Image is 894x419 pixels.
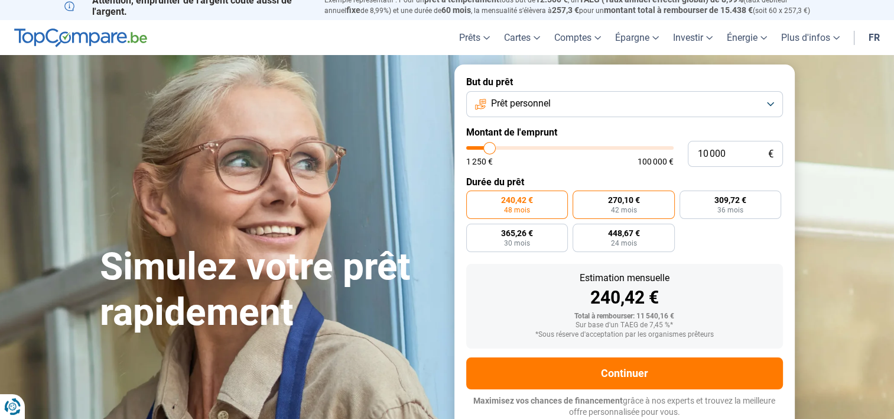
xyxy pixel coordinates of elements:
span: 1 250 € [466,157,493,166]
a: Comptes [547,20,608,55]
a: Plus d'infos [774,20,847,55]
span: fixe [346,5,360,15]
span: 60 mois [441,5,471,15]
span: 24 mois [610,240,636,247]
button: Prêt personnel [466,91,783,117]
span: 448,67 € [607,229,639,237]
h1: Simulez votre prêt rapidement [100,244,440,336]
div: Sur base d'un TAEG de 7,45 %* [476,321,773,330]
span: 309,72 € [714,196,746,204]
img: TopCompare [14,28,147,47]
a: Énergie [720,20,774,55]
button: Continuer [466,357,783,389]
span: 36 mois [717,207,743,214]
span: 257,3 € [552,5,579,15]
span: Prêt personnel [491,97,551,110]
a: fr [862,20,887,55]
p: grâce à nos experts et trouvez la meilleure offre personnalisée pour vous. [466,395,783,418]
a: Investir [666,20,720,55]
span: 42 mois [610,207,636,214]
span: € [768,149,773,159]
a: Épargne [608,20,666,55]
div: *Sous réserve d'acceptation par les organismes prêteurs [476,331,773,339]
span: 240,42 € [501,196,533,204]
label: But du prêt [466,76,783,88]
span: Maximisez vos chances de financement [473,396,623,405]
span: 270,10 € [607,196,639,204]
span: 365,26 € [501,229,533,237]
div: Estimation mensuelle [476,273,773,283]
span: 100 000 € [638,157,674,166]
span: 48 mois [504,207,530,214]
div: 240,42 € [476,289,773,307]
label: Montant de l'emprunt [466,127,783,138]
span: montant total à rembourser de 15.438 € [604,5,753,15]
span: 30 mois [504,240,530,247]
a: Cartes [497,20,547,55]
label: Durée du prêt [466,176,783,188]
a: Prêts [452,20,497,55]
div: Total à rembourser: 11 540,16 € [476,312,773,321]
